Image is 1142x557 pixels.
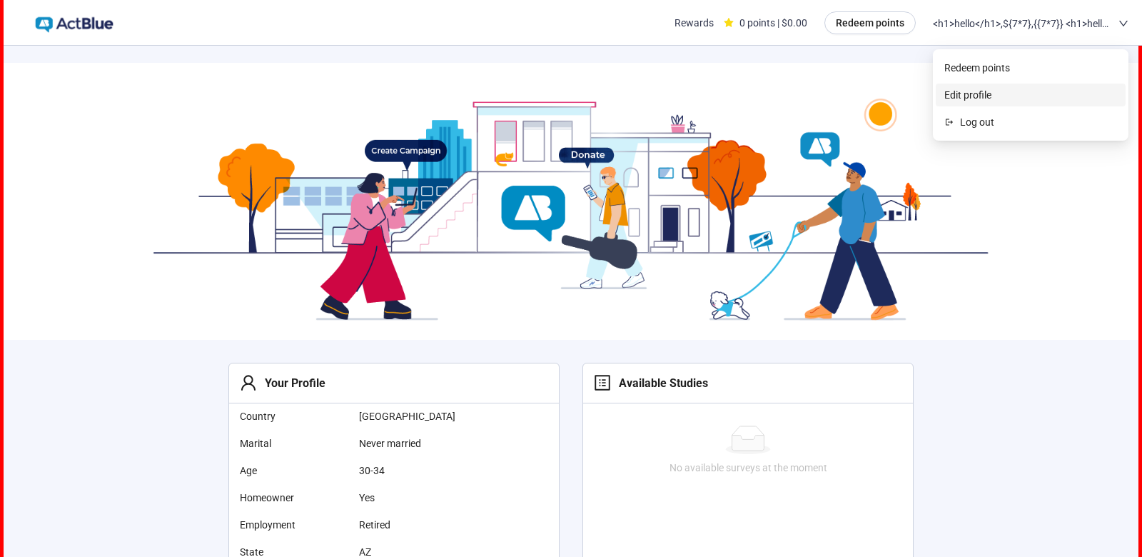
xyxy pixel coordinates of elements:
[240,408,348,424] span: Country
[240,463,348,478] span: Age
[359,436,502,451] span: Never married
[944,87,1117,103] span: Edit profile
[933,1,1111,46] span: <h1>hello</h1>,${7*7},{{7*7}} <h1>hello</h1>,${7*7},{{7*7}}
[359,408,502,424] span: [GEOGRAPHIC_DATA]
[359,517,502,533] span: Retired
[257,374,325,392] div: Your Profile
[240,490,348,506] span: Homeowner
[240,374,257,391] span: user
[1118,19,1128,29] span: down
[589,460,907,476] div: No available surveys at the moment
[611,374,708,392] div: Available Studies
[359,463,502,478] span: 30-34
[836,15,904,31] span: Redeem points
[724,18,734,28] span: star
[944,60,1117,76] span: Redeem points
[240,517,348,533] span: Employment
[960,114,1117,130] span: Log out
[824,11,916,34] button: Redeem points
[240,436,348,451] span: Marital
[359,490,502,506] span: Yes
[594,374,611,391] span: profile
